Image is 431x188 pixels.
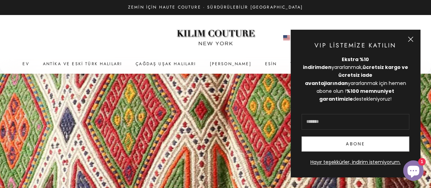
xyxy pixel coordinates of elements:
[283,33,415,42] nav: İkincil gezinme
[319,88,394,102] font: %100 memnuniyet garantimizle
[22,60,29,67] a: Ev
[390,96,391,102] font: !
[346,141,365,147] font: Abone
[265,60,277,67] a: Esin
[302,136,409,151] button: Abone
[291,30,420,177] newsletter-popup: Bülten açılır penceresi
[314,41,396,50] font: VIP Listemize Katılın
[317,80,406,95] font: yararlanmak için hemen abone olun !
[310,159,401,165] font: Hayır teşekkürler, indirim istemiyorum.
[401,160,426,183] inbox-online-store-chat: Shopify çevrimiçi mağaza sohbeti
[265,61,277,67] font: Esin
[353,96,390,102] font: destekleniyoruz
[136,61,196,67] font: Çağdaş Uşak Halıları
[210,61,251,67] font: [PERSON_NAME]
[283,34,367,41] button: Ülkeyi veya para birimini değiştirin
[128,4,303,10] font: Zemin İçin Haute Couture · Sürdürülebilir [GEOGRAPHIC_DATA]
[43,61,122,67] font: Antika ve Eski Türk Halıları
[302,158,409,166] button: Hayır teşekkürler, indirim istemiyorum.
[136,60,196,67] a: Çağdaş Uşak Halıları
[43,60,122,67] a: Antika ve Eski Türk Halıları
[210,60,251,67] summary: [PERSON_NAME]
[16,60,415,67] nav: Birincil gezinme
[305,64,408,86] font: ücretsiz kargo ve ücretsiz iade avantajlarından
[332,64,363,71] font: yararlanmak,
[22,61,29,67] font: Ev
